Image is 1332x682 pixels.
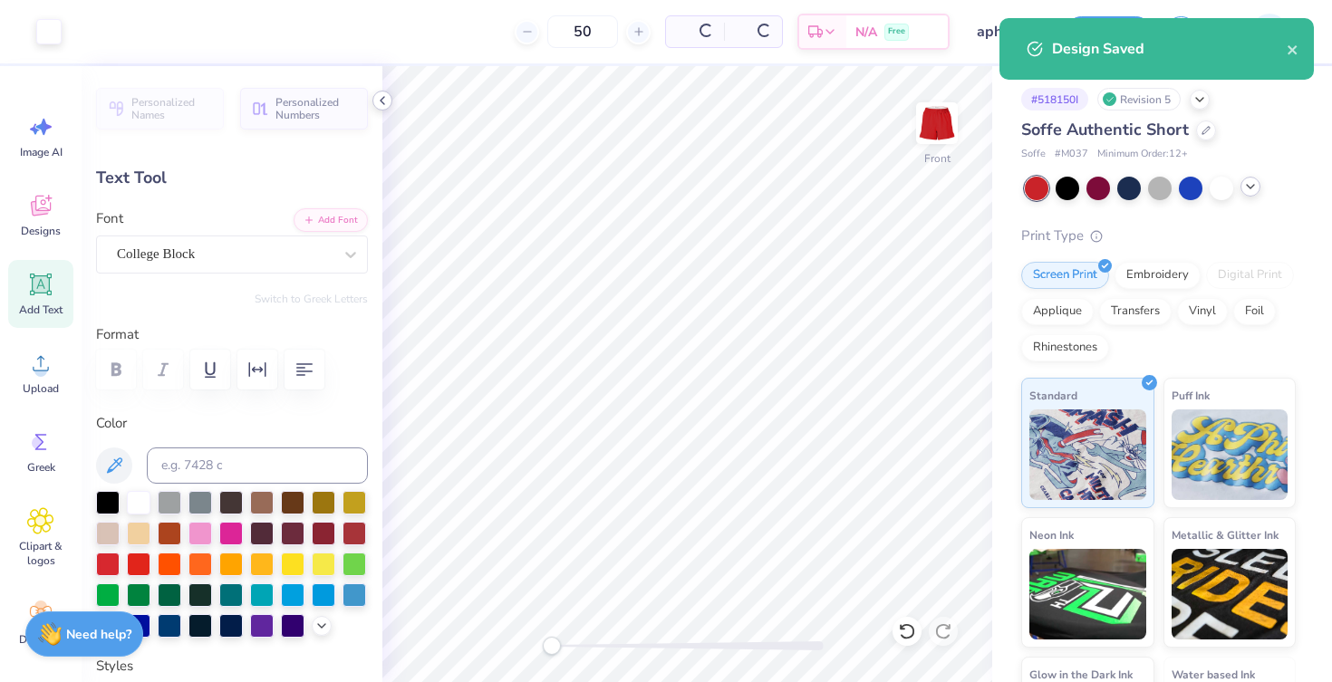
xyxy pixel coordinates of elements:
button: Personalized Names [96,88,224,130]
img: Sofia Hristidis [1251,14,1288,50]
div: Text Tool [96,166,368,190]
label: Font [96,208,123,229]
span: Clipart & logos [11,539,71,568]
span: Metallic & Glitter Ink [1172,525,1279,544]
label: Format [96,324,368,345]
span: Neon Ink [1029,525,1074,544]
div: Accessibility label [543,637,561,655]
strong: Need help? [66,626,131,643]
label: Styles [96,656,133,677]
span: Personalized Names [131,96,213,121]
a: SH [1220,14,1296,50]
img: Metallic & Glitter Ink [1172,549,1289,639]
button: Add Font [294,208,368,232]
img: Neon Ink [1029,549,1146,639]
span: N/A [855,23,877,42]
span: Greek [27,460,55,475]
input: – – [547,15,618,48]
span: Add Text [19,303,63,317]
button: Switch to Greek Letters [255,292,368,306]
span: Personalized Numbers [275,96,357,121]
label: Color [96,413,368,434]
span: Image AI [20,145,63,159]
span: Decorate [19,632,63,647]
button: Personalized Numbers [240,88,368,130]
div: Design Saved [1052,38,1287,60]
button: close [1287,38,1299,60]
span: Free [888,25,905,38]
span: Upload [23,381,59,396]
input: Untitled Design [963,14,1052,50]
input: e.g. 7428 c [147,447,368,484]
span: Designs [21,224,61,238]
